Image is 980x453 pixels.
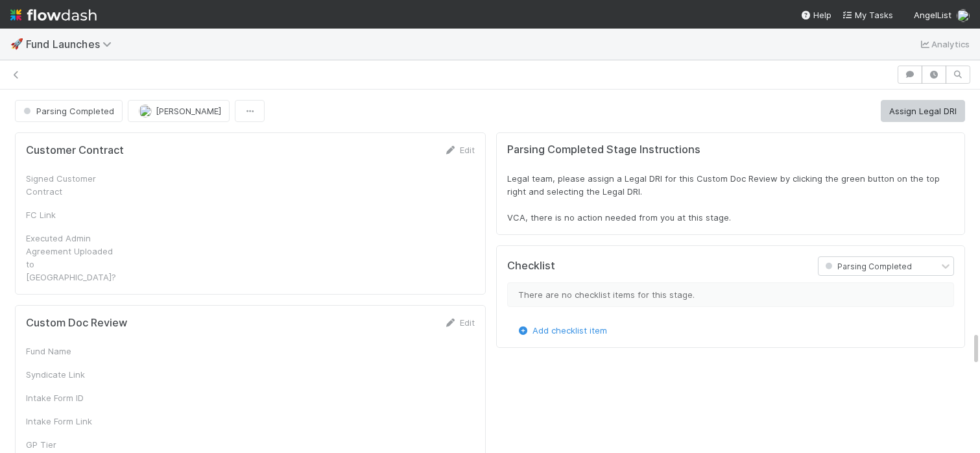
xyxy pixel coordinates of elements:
[881,100,965,122] button: Assign Legal DRI
[507,173,942,223] span: Legal team, please assign a Legal DRI for this Custom Doc Review by clicking the green button on ...
[517,325,607,336] a: Add checklist item
[26,172,123,198] div: Signed Customer Contract
[10,38,23,49] span: 🚀
[842,10,893,20] span: My Tasks
[800,8,831,21] div: Help
[26,317,127,330] h5: Custom Doc Review
[26,38,118,51] span: Fund Launches
[918,36,970,52] a: Analytics
[444,317,475,328] a: Edit
[21,106,114,116] span: Parsing Completed
[822,262,912,271] span: Parsing Completed
[26,368,123,381] div: Syndicate Link
[156,106,221,116] span: [PERSON_NAME]
[444,145,475,155] a: Edit
[128,100,230,122] button: [PERSON_NAME]
[15,100,123,122] button: Parsing Completed
[507,260,555,273] h5: Checklist
[957,9,970,22] img: avatar_ba22fd42-677f-4b89-aaa3-073be741e398.png
[914,10,951,20] span: AngelList
[26,438,123,451] div: GP Tier
[842,8,893,21] a: My Tasks
[26,208,123,221] div: FC Link
[26,415,123,428] div: Intake Form Link
[26,345,123,358] div: Fund Name
[26,144,124,157] h5: Customer Contract
[507,143,954,156] h5: Parsing Completed Stage Instructions
[26,391,123,404] div: Intake Form ID
[10,4,97,26] img: logo-inverted-e16ddd16eac7371096b0.svg
[26,232,123,284] div: Executed Admin Agreement Uploaded to [GEOGRAPHIC_DATA]?
[139,104,152,117] img: avatar_f2899df2-d2b9-483b-a052-ca3b1db2e5e2.png
[507,282,954,307] div: There are no checklist items for this stage.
